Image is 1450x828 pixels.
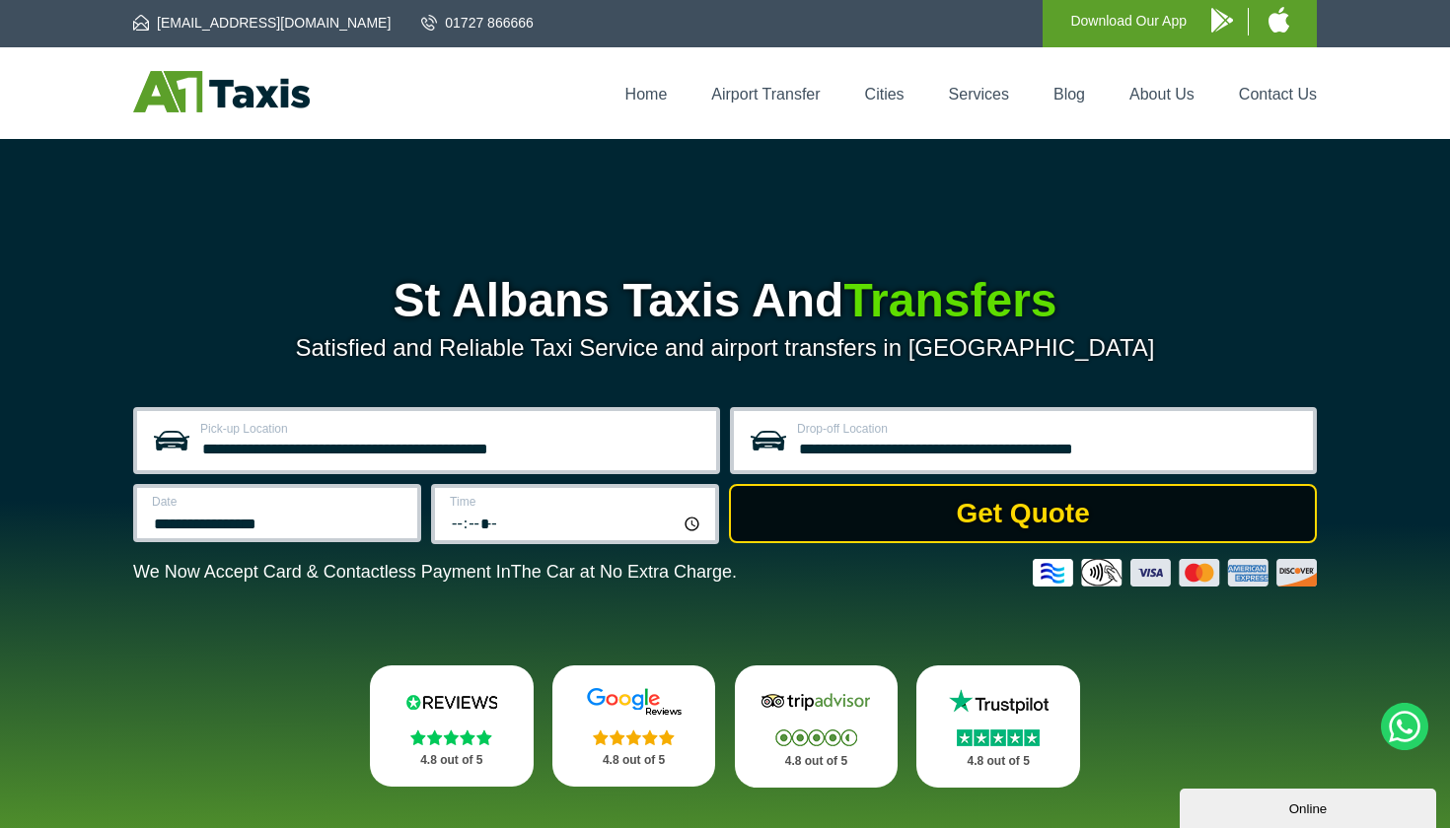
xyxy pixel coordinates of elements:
img: Credit And Debit Cards [1033,559,1317,586]
img: A1 Taxis St Albans LTD [133,71,310,112]
p: 4.8 out of 5 [938,749,1058,774]
label: Date [152,496,405,508]
img: Tripadvisor [757,687,875,717]
span: The Car at No Extra Charge. [511,562,737,582]
img: Reviews.io [393,687,511,717]
p: Download Our App [1070,9,1187,34]
p: Satisfied and Reliable Taxi Service and airport transfers in [GEOGRAPHIC_DATA] [133,334,1317,362]
a: Airport Transfer [711,86,820,103]
img: A1 Taxis Android App [1211,8,1233,33]
h1: St Albans Taxis And [133,277,1317,324]
a: Blog [1053,86,1085,103]
p: 4.8 out of 5 [392,748,512,773]
a: [EMAIL_ADDRESS][DOMAIN_NAME] [133,13,391,33]
a: Services [949,86,1009,103]
a: Contact Us [1239,86,1317,103]
a: About Us [1129,86,1195,103]
img: Stars [775,729,857,746]
span: Transfers [843,274,1056,326]
img: Stars [593,729,675,745]
img: Stars [957,729,1040,746]
p: 4.8 out of 5 [574,748,694,773]
iframe: chat widget [1180,785,1440,828]
label: Time [450,496,703,508]
img: A1 Taxis iPhone App [1269,7,1289,33]
a: Trustpilot Stars 4.8 out of 5 [916,665,1080,788]
a: Google Stars 4.8 out of 5 [552,665,716,787]
label: Drop-off Location [797,423,1301,435]
a: Cities [865,86,905,103]
img: Trustpilot [939,687,1057,717]
a: Home [625,86,668,103]
p: We Now Accept Card & Contactless Payment In [133,562,737,583]
label: Pick-up Location [200,423,704,435]
a: Reviews.io Stars 4.8 out of 5 [370,665,534,787]
img: Stars [410,729,492,745]
img: Google [575,687,693,717]
a: 01727 866666 [421,13,534,33]
button: Get Quote [729,484,1317,543]
p: 4.8 out of 5 [757,749,877,774]
a: Tripadvisor Stars 4.8 out of 5 [735,665,899,788]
